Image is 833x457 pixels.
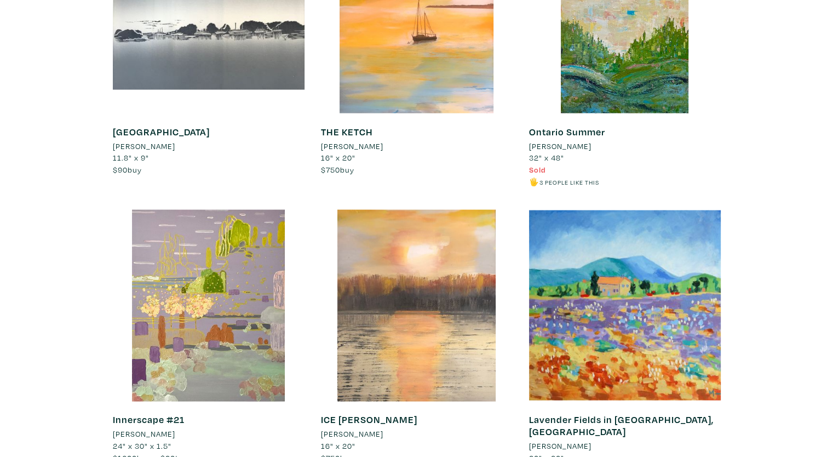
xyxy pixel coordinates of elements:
[113,428,305,440] a: [PERSON_NAME]
[113,164,128,175] span: $90
[529,176,721,188] li: 🖐️
[321,428,383,440] li: [PERSON_NAME]
[321,125,373,138] a: THE KETCH
[321,152,355,163] span: 16" x 20"
[529,140,721,152] a: [PERSON_NAME]
[113,441,171,451] span: 24" x 30" x 1.5"
[113,164,142,175] span: buy
[539,178,599,186] small: 3 people like this
[321,441,355,451] span: 16" x 20"
[113,140,175,152] li: [PERSON_NAME]
[529,152,564,163] span: 32" x 48"
[529,440,721,452] a: [PERSON_NAME]
[113,413,185,426] a: Innerscape #21
[529,125,605,138] a: Ontario Summer
[321,428,513,440] a: [PERSON_NAME]
[113,428,175,440] li: [PERSON_NAME]
[113,125,210,138] a: [GEOGRAPHIC_DATA]
[321,413,417,426] a: ICE [PERSON_NAME]
[321,164,354,175] span: buy
[321,164,340,175] span: $750
[529,413,714,438] a: Lavender Fields in [GEOGRAPHIC_DATA], [GEOGRAPHIC_DATA]
[113,152,149,163] span: 11.8" x 9"
[529,440,591,452] li: [PERSON_NAME]
[321,140,383,152] li: [PERSON_NAME]
[113,140,305,152] a: [PERSON_NAME]
[529,140,591,152] li: [PERSON_NAME]
[321,140,513,152] a: [PERSON_NAME]
[529,164,546,175] span: Sold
